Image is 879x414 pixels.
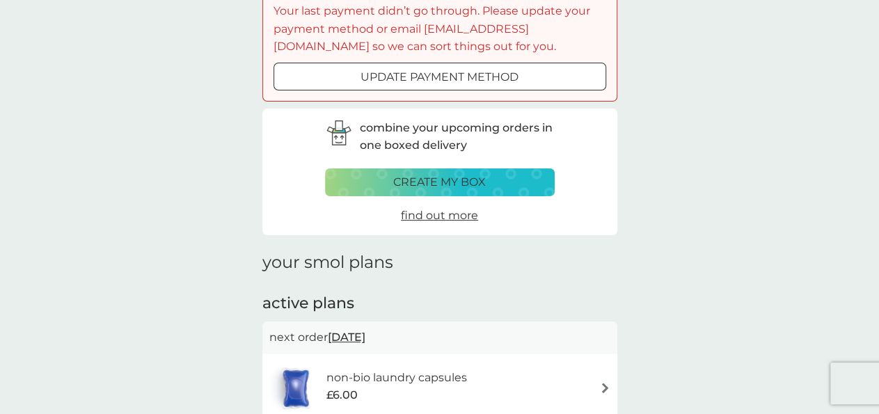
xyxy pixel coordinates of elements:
button: create my box [325,168,555,196]
h6: non-bio laundry capsules [326,369,466,387]
p: combine your upcoming orders in one boxed delivery [360,119,555,154]
p: create my box [393,173,486,191]
a: find out more [401,207,478,225]
p: next order [269,328,610,347]
h1: your smol plans [262,253,617,273]
span: £6.00 [326,386,357,404]
img: non-bio laundry capsules [269,364,322,413]
h2: active plans [262,293,617,315]
span: [DATE] [328,324,365,351]
button: update payment method [274,63,606,90]
p: update payment method [361,68,518,86]
span: find out more [401,209,478,222]
span: Your last payment didn’t go through. Please update your payment method or email [EMAIL_ADDRESS][D... [274,4,590,53]
img: arrow right [600,383,610,393]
